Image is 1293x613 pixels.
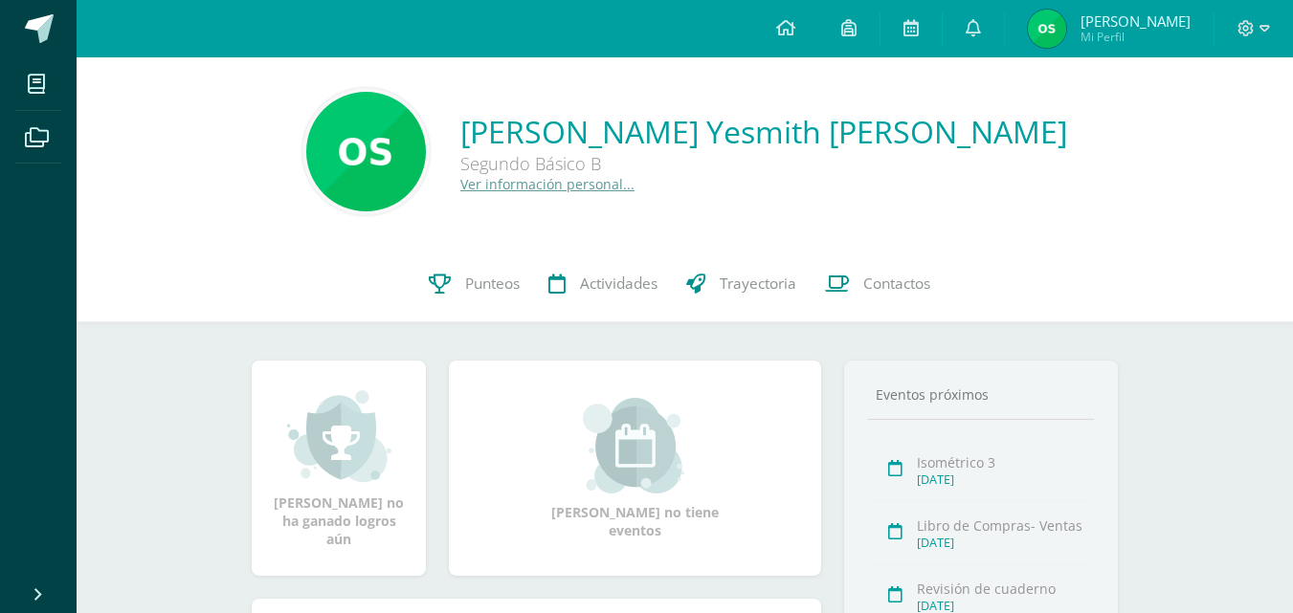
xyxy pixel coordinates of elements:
[465,274,520,294] span: Punteos
[540,398,731,539] div: [PERSON_NAME] no tiene eventos
[460,175,635,193] a: Ver información personal...
[868,385,1094,404] div: Eventos próximos
[460,152,1035,175] div: Segundo Básico B
[917,471,1088,488] div: [DATE]
[583,398,687,493] img: event_small.png
[1081,29,1191,45] span: Mi Perfil
[917,535,1088,551] div: [DATE]
[306,92,426,211] img: 63ffd1d830f7b94acde770ac49134c9b.png
[460,111,1067,152] a: [PERSON_NAME] Yesmith [PERSON_NAME]
[580,274,658,294] span: Actividades
[271,388,407,548] div: [PERSON_NAME] no ha ganado logros aún
[287,388,391,484] img: achievement_small.png
[917,453,1088,471] div: Isométrico 3
[414,246,534,322] a: Punteos
[917,580,1088,598] div: Revisión de cuaderno
[1081,11,1191,31] span: [PERSON_NAME]
[720,274,796,294] span: Trayectoria
[1028,10,1066,48] img: 036dd00b21afbf8d7ade513cf52a3cbc.png
[811,246,945,322] a: Contactos
[534,246,672,322] a: Actividades
[863,274,930,294] span: Contactos
[917,516,1088,535] div: Libro de Compras- Ventas
[672,246,811,322] a: Trayectoria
